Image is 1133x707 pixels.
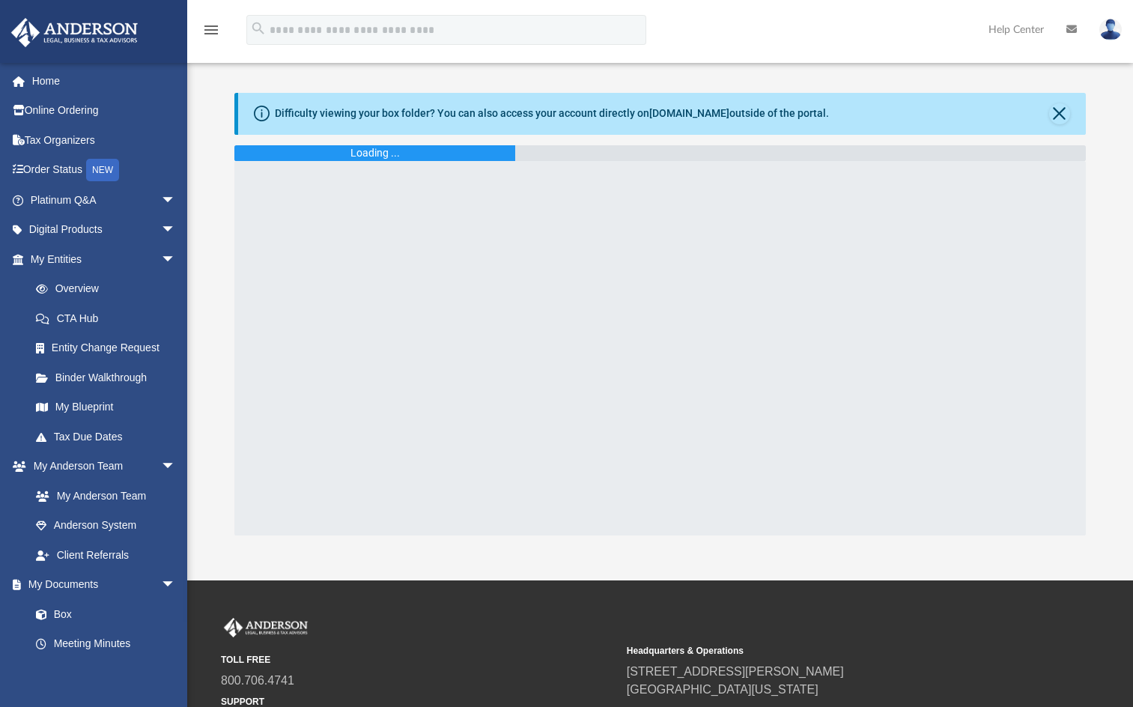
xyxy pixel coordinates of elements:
a: Order StatusNEW [10,155,198,186]
a: Client Referrals [21,540,191,570]
a: Meeting Minutes [21,629,191,659]
i: search [250,20,267,37]
div: Loading ... [350,145,400,161]
a: CTA Hub [21,303,198,333]
a: [GEOGRAPHIC_DATA][US_STATE] [627,683,818,696]
a: Home [10,66,198,96]
a: [STREET_ADDRESS][PERSON_NAME] [627,665,844,678]
a: My Anderson Teamarrow_drop_down [10,452,191,482]
i: menu [202,21,220,39]
span: arrow_drop_down [161,244,191,275]
a: Platinum Q&Aarrow_drop_down [10,185,198,215]
a: My Documentsarrow_drop_down [10,570,191,600]
a: My Anderson Team [21,481,183,511]
a: Binder Walkthrough [21,362,198,392]
a: Entity Change Request [21,333,198,363]
a: Overview [21,274,198,304]
a: [DOMAIN_NAME] [649,107,729,119]
a: My Blueprint [21,392,191,422]
a: Online Ordering [10,96,198,126]
span: arrow_drop_down [161,570,191,601]
img: Anderson Advisors Platinum Portal [221,618,311,637]
a: menu [202,28,220,39]
span: arrow_drop_down [161,185,191,216]
img: Anderson Advisors Platinum Portal [7,18,142,47]
small: TOLL FREE [221,653,616,667]
img: User Pic [1099,19,1122,40]
a: Tax Organizers [10,125,198,155]
a: Digital Productsarrow_drop_down [10,215,198,245]
a: Anderson System [21,511,191,541]
a: My Entitiesarrow_drop_down [10,244,198,274]
button: Close [1049,103,1070,124]
a: 800.706.4741 [221,674,294,687]
div: Difficulty viewing your box folder? You can also access your account directly on outside of the p... [275,106,829,121]
span: arrow_drop_down [161,452,191,482]
span: arrow_drop_down [161,215,191,246]
a: Box [21,599,183,629]
div: NEW [86,159,119,181]
small: Headquarters & Operations [627,644,1022,658]
a: Tax Due Dates [21,422,198,452]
